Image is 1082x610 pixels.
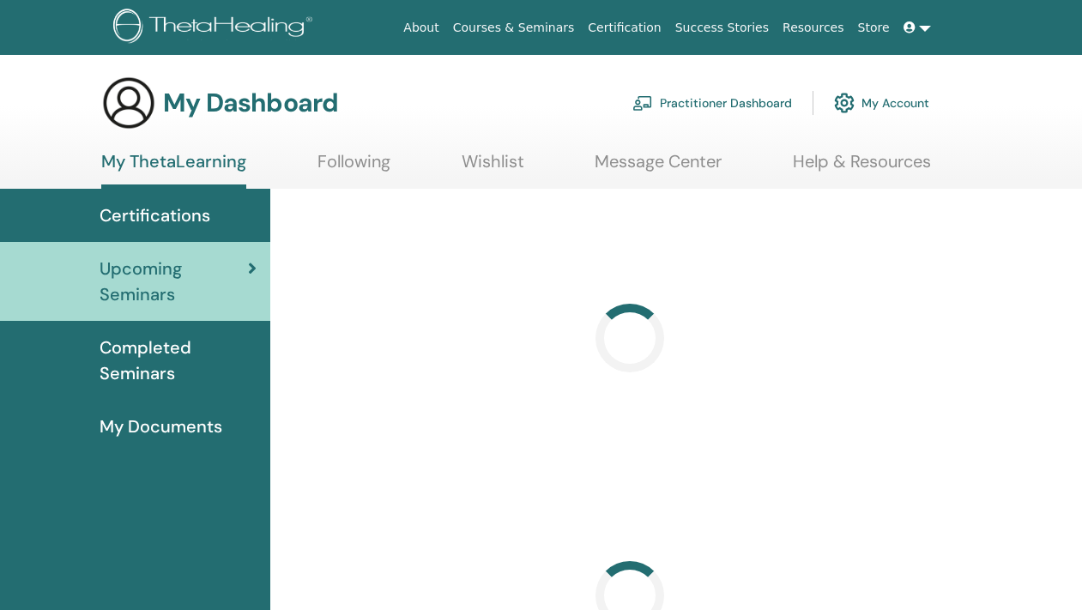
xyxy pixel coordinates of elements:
a: Resources [776,12,851,44]
span: Completed Seminars [100,335,257,386]
a: Courses & Seminars [446,12,582,44]
a: Message Center [595,151,722,184]
a: Help & Resources [793,151,931,184]
a: My Account [834,84,929,122]
img: logo.png [113,9,318,47]
img: cog.svg [834,88,855,118]
a: My ThetaLearning [101,151,246,189]
img: chalkboard-teacher.svg [632,95,653,111]
a: Wishlist [462,151,524,184]
img: generic-user-icon.jpg [101,75,156,130]
a: Following [317,151,390,184]
h3: My Dashboard [163,88,338,118]
span: Certifications [100,202,210,228]
a: Practitioner Dashboard [632,84,792,122]
a: Certification [581,12,668,44]
a: Store [851,12,897,44]
a: Success Stories [668,12,776,44]
span: My Documents [100,414,222,439]
a: About [396,12,445,44]
span: Upcoming Seminars [100,256,248,307]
